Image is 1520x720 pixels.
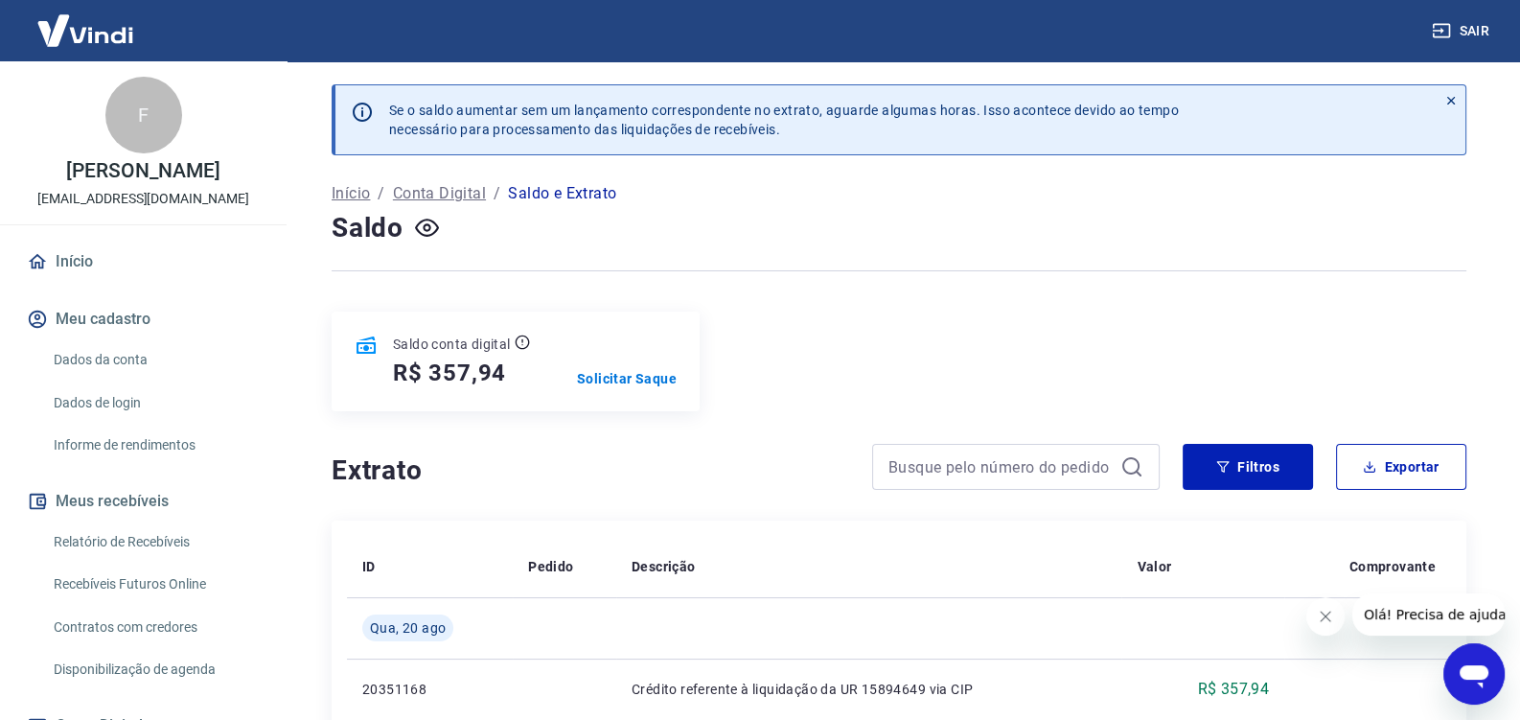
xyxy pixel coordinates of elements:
p: Saldo conta digital [393,335,511,354]
a: Início [23,241,264,283]
span: Qua, 20 ago [370,618,446,638]
button: Meus recebíveis [23,480,264,523]
p: [PERSON_NAME] [66,161,219,181]
a: Relatório de Recebíveis [46,523,264,562]
p: Pedido [528,557,573,576]
p: ID [362,557,376,576]
a: Contratos com credores [46,608,264,647]
h5: R$ 357,94 [393,358,506,388]
p: Se o saldo aumentar sem um lançamento correspondente no extrato, aguarde algumas horas. Isso acon... [389,101,1179,139]
p: Descrição [632,557,696,576]
a: Recebíveis Futuros Online [46,565,264,604]
iframe: Fechar mensagem [1306,597,1345,636]
h4: Extrato [332,452,849,490]
input: Busque pelo número do pedido [888,453,1113,481]
p: Saldo e Extrato [508,182,616,205]
button: Exportar [1336,444,1466,490]
iframe: Mensagem da empresa [1352,593,1505,636]
div: F [105,77,182,153]
a: Dados da conta [46,340,264,380]
p: 20351168 [362,680,497,699]
p: Crédito referente à liquidação da UR 15894649 via CIP [632,680,1106,699]
p: / [494,182,500,205]
button: Meu cadastro [23,298,264,340]
p: R$ 357,94 [1197,678,1269,701]
h4: Saldo [332,209,403,247]
p: / [378,182,384,205]
iframe: Botão para abrir a janela de mensagens [1443,643,1505,705]
button: Sair [1428,13,1497,49]
p: Valor [1137,557,1171,576]
a: Conta Digital [393,182,486,205]
a: Solicitar Saque [577,369,677,388]
a: Dados de login [46,383,264,423]
a: Informe de rendimentos [46,426,264,465]
a: Disponibilização de agenda [46,650,264,689]
p: [EMAIL_ADDRESS][DOMAIN_NAME] [37,189,249,209]
span: Olá! Precisa de ajuda? [12,13,161,29]
p: Comprovante [1349,557,1436,576]
a: Início [332,182,370,205]
button: Filtros [1183,444,1313,490]
img: Vindi [23,1,148,59]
